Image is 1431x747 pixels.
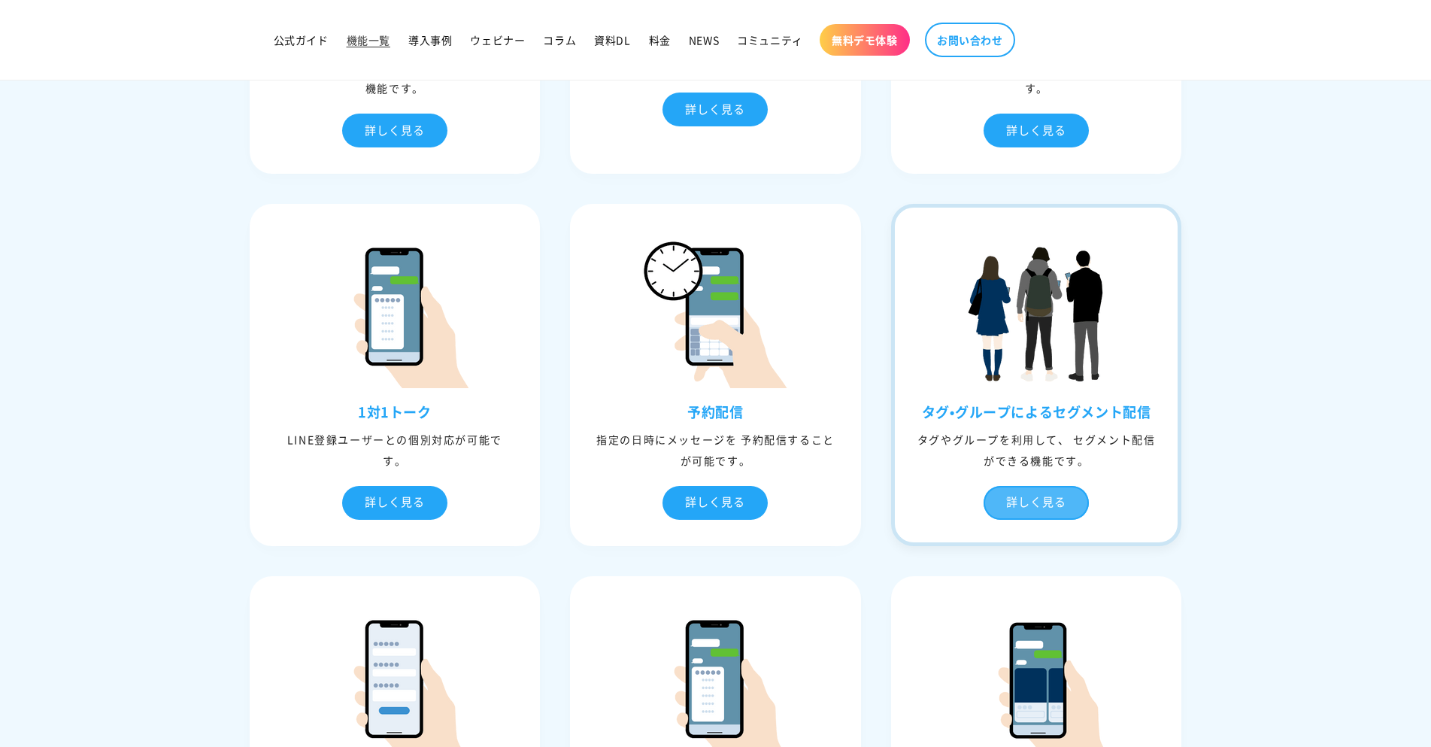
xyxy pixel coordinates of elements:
span: 公式ガイド [274,33,329,47]
a: 公式ガイド [265,24,338,56]
span: 料金 [649,33,671,47]
div: タグやグループを利⽤して、 セグメント配信ができる機能です。 [895,429,1178,471]
img: 1対1トーク [320,238,470,388]
a: 導入事例 [399,24,461,56]
span: 導入事例 [408,33,452,47]
span: NEWS [689,33,719,47]
a: ウェビナー [461,24,534,56]
a: 料金 [640,24,680,56]
span: 資料DL [594,33,630,47]
a: 機能一覧 [338,24,399,56]
img: 予約配信 [640,238,790,388]
div: 詳しく見る [662,486,768,520]
div: 詳しく見る [984,486,1089,520]
span: ウェビナー [470,33,525,47]
span: お問い合わせ [937,33,1003,47]
div: 詳しく見る [984,114,1089,147]
a: コミュニティ [728,24,812,56]
span: 無料デモ体験 [832,33,898,47]
span: 機能一覧 [347,33,390,47]
div: 指定の⽇時にメッセージを 予約配信することが可能です。 [574,429,857,471]
span: コミュニティ [737,33,803,47]
a: 資料DL [585,24,639,56]
div: 詳しく見る [662,93,768,126]
a: コラム [534,24,585,56]
span: コラム [543,33,576,47]
a: NEWS [680,24,728,56]
h3: 1対1トーク [253,403,537,421]
div: 詳しく見る [342,114,447,147]
a: お問い合わせ [925,23,1015,57]
h3: 予約配信 [574,403,857,421]
a: 無料デモ体験 [820,24,910,56]
div: 詳しく見る [342,486,447,520]
div: LINE登録ユーザーとの個別対応が可能です。 [253,429,537,471]
img: タグ•グループによるセグメント配信 [961,238,1111,388]
h3: タグ•グループによるセグメント配信 [895,403,1178,421]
